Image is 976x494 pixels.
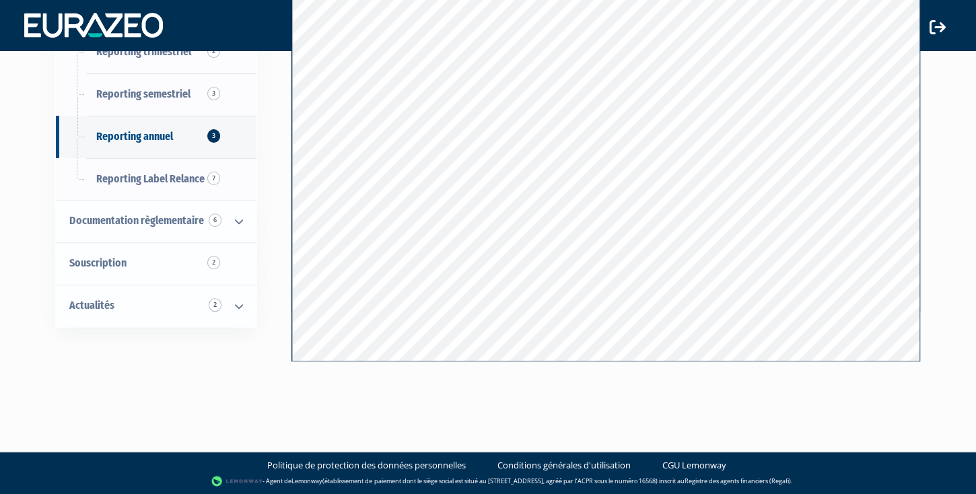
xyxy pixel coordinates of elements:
[684,477,790,485] a: Registre des agents financiers (Regafi)
[211,474,263,488] img: logo-lemonway.png
[56,285,256,327] a: Actualités 2
[291,477,322,485] a: Lemonway
[69,214,204,227] span: Documentation règlementaire
[69,256,127,269] span: Souscription
[497,459,631,472] a: Conditions générales d'utilisation
[267,459,466,472] a: Politique de protection des données personnelles
[56,158,256,201] a: Reporting Label Relance7
[56,31,256,73] a: Reporting trimestriel2
[207,44,220,58] span: 2
[69,299,114,312] span: Actualités
[209,298,221,312] span: 2
[207,129,220,143] span: 3
[13,474,963,488] div: - Agent de (établissement de paiement dont le siège social est situé au [STREET_ADDRESS], agréé p...
[56,242,256,285] a: Souscription2
[209,213,221,227] span: 6
[96,172,205,185] span: Reporting Label Relance
[96,45,191,58] span: Reporting trimestriel
[207,256,220,269] span: 2
[24,13,163,37] img: 1732889491-logotype_eurazeo_blanc_rvb.png
[207,172,220,185] span: 7
[96,130,173,143] span: Reporting annuel
[96,87,190,100] span: Reporting semestriel
[662,459,726,472] a: CGU Lemonway
[207,87,220,100] span: 3
[56,73,256,116] a: Reporting semestriel3
[56,116,256,158] a: Reporting annuel3
[56,200,256,242] a: Documentation règlementaire 6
